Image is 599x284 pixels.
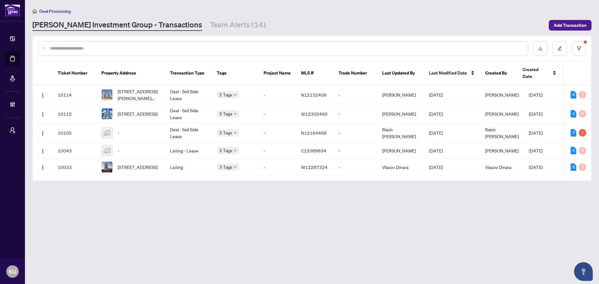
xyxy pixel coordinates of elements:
td: Deal - Sell Side Lease [165,123,212,142]
div: 2 [571,129,576,137]
div: 8 [571,91,576,99]
td: Listing [165,159,212,176]
img: logo [5,5,20,16]
td: 10033 [53,159,96,176]
td: [PERSON_NAME] [377,142,424,159]
div: 0 [579,110,586,118]
span: 2 Tags [219,110,232,117]
img: Logo [40,131,45,136]
span: down [234,112,237,115]
span: N12164468 [301,130,327,136]
span: [DATE] [529,92,543,98]
a: [PERSON_NAME] Investment Group - Transactions [32,20,202,31]
span: [STREET_ADDRESS][PERSON_NAME][PERSON_NAME] [118,88,160,102]
span: filter [577,46,581,51]
span: N12152408 [301,92,327,98]
div: 8 [571,163,576,171]
td: [PERSON_NAME] [377,85,424,104]
div: 0 [579,147,586,154]
td: - [334,123,377,142]
button: Logo [38,109,48,119]
td: - [259,104,296,123]
span: down [234,93,237,96]
td: - [334,85,377,104]
th: Last Modified Date [424,61,480,85]
div: 1 [579,129,586,137]
span: download [538,46,543,51]
span: 2 Tags [219,147,232,154]
img: thumbnail-img [102,128,112,138]
span: Basin [PERSON_NAME] [485,127,519,139]
td: - [259,123,296,142]
span: [DATE] [529,148,543,153]
img: thumbnail-img [102,162,112,172]
span: [PERSON_NAME] [485,111,519,117]
span: [DATE] [429,92,443,98]
span: - [118,129,119,136]
td: Deal - Sell Side Lease [165,104,212,123]
span: [STREET_ADDRESS] [118,110,158,117]
span: Created Date [523,66,549,80]
button: Add Transaction [549,20,592,31]
button: Logo [38,146,48,156]
span: [DATE] [429,111,443,117]
span: C12089834 [301,148,326,153]
span: down [234,166,237,169]
span: W12287324 [301,164,328,170]
th: Transaction Type [165,61,212,85]
img: Logo [40,165,45,170]
th: Tags [212,61,259,85]
th: Ticket Number [53,61,96,85]
span: 2 Tags [219,129,232,136]
span: [DATE] [529,130,543,136]
span: [PERSON_NAME] [485,92,519,98]
button: Logo [38,162,48,172]
div: 0 [579,91,586,99]
button: filter [572,41,586,55]
div: 4 [571,147,576,154]
img: thumbnail-img [102,89,112,100]
th: Trade Number [334,61,377,85]
td: Vlasov Dinara [377,159,424,176]
th: MLS # [296,61,334,85]
button: download [533,41,548,55]
td: Basin [PERSON_NAME] [377,123,424,142]
td: [PERSON_NAME] [377,104,424,123]
td: 10043 [53,142,96,159]
span: [DATE] [429,164,443,170]
span: down [234,131,237,134]
span: down [234,149,237,152]
span: - [118,147,119,154]
span: edit [558,46,562,51]
span: KU [9,267,16,276]
img: thumbnail-img [102,145,112,156]
td: 10105 [53,123,96,142]
span: [DATE] [429,130,443,136]
td: - [259,159,296,176]
td: - [334,142,377,159]
th: Last Updated By [377,61,424,85]
span: [STREET_ADDRESS] [118,164,158,171]
img: Logo [40,149,45,154]
button: Logo [38,128,48,138]
span: home [32,9,37,13]
th: Project Name [259,61,296,85]
td: - [334,104,377,123]
td: Deal - Sell Side Lease [165,85,212,104]
th: Property Address [96,61,165,85]
td: Listing - Lease [165,142,212,159]
td: - [259,142,296,159]
button: Logo [38,90,48,100]
span: Last Modified Date [429,70,467,76]
button: Open asap [574,262,593,281]
span: user-switch [9,127,16,133]
a: Team Alerts (14) [210,20,266,31]
img: Logo [40,93,45,98]
span: [PERSON_NAME] [485,148,519,153]
td: 10114 [53,85,96,104]
th: Created Date [518,61,561,85]
th: Created By [480,61,518,85]
img: Logo [40,112,45,117]
span: [DATE] [529,164,543,170]
span: W12302469 [301,111,328,117]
